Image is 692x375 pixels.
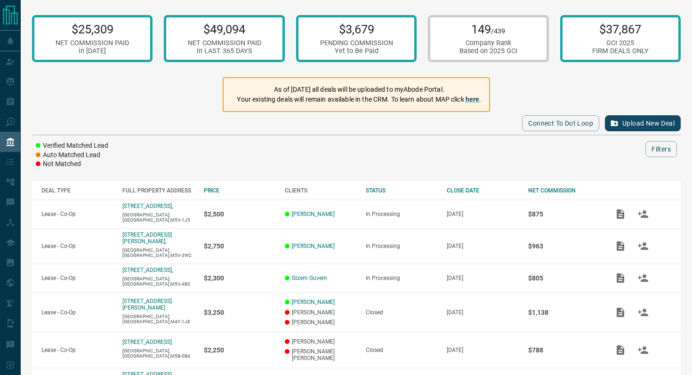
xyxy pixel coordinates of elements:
[292,243,335,249] a: [PERSON_NAME]
[122,314,194,324] p: [GEOGRAPHIC_DATA],[GEOGRAPHIC_DATA],M4Y-1J8
[41,347,113,353] p: Lease - Co-Op
[366,347,437,353] div: Closed
[447,347,518,353] p: [DATE]
[320,22,393,36] p: $3,679
[285,338,356,345] p: [PERSON_NAME]
[204,346,275,354] p: $2,250
[632,346,654,353] span: Match Clients
[122,339,172,345] a: [STREET_ADDRESS]
[204,187,275,194] div: PRICE
[632,210,654,217] span: Match Clients
[41,275,113,281] p: Lease - Co-Op
[632,309,654,315] span: Match Clients
[56,47,129,55] div: in [DATE]
[632,242,654,249] span: Match Clients
[204,242,275,250] p: $2,750
[366,211,437,217] div: In Processing
[188,47,261,55] div: in LAST 365 DAYS
[188,22,261,36] p: $49,094
[605,115,681,131] button: Upload New Deal
[285,348,356,361] p: [PERSON_NAME] [PERSON_NAME]
[609,274,632,281] span: Add / View Documents
[122,247,194,258] p: [GEOGRAPHIC_DATA],[GEOGRAPHIC_DATA],M5V-3W2
[41,211,113,217] p: Lease - Co-Op
[285,309,356,316] p: [PERSON_NAME]
[528,187,600,194] div: NET COMMISSION
[204,309,275,316] p: $3,250
[528,309,600,316] p: $1,138
[56,39,129,47] div: NET COMMISSION PAID
[609,346,632,353] span: Add / View Documents
[447,187,518,194] div: CLOSE DATE
[447,211,518,217] p: [DATE]
[122,212,194,223] p: [GEOGRAPHIC_DATA],[GEOGRAPHIC_DATA],M5V-1J5
[466,96,480,103] a: here
[522,115,599,131] button: Connect to Dot Loop
[36,141,108,151] li: Verified Matched Lead
[122,187,194,194] div: FULL PROPERTY ADDRESS
[285,187,356,194] div: CLIENTS
[292,211,335,217] a: [PERSON_NAME]
[632,274,654,281] span: Match Clients
[609,309,632,315] span: Add / View Documents
[592,22,649,36] p: $37,867
[528,346,600,354] p: $788
[366,309,437,316] div: Closed
[122,298,172,311] a: [STREET_ADDRESS][PERSON_NAME]
[459,22,517,36] p: 149
[122,203,173,209] a: [STREET_ADDRESS],
[366,243,437,249] div: In Processing
[56,22,129,36] p: $25,309
[366,275,437,281] div: In Processing
[592,39,649,47] div: GCI 2025
[41,187,113,194] div: DEAL TYPE
[609,210,632,217] span: Add / View Documents
[204,274,275,282] p: $2,300
[204,210,275,218] p: $2,500
[447,243,518,249] p: [DATE]
[528,242,600,250] p: $963
[447,309,518,316] p: [DATE]
[285,319,356,326] p: [PERSON_NAME]
[491,27,505,35] span: /439
[447,275,518,281] p: [DATE]
[528,274,600,282] p: $805
[36,151,108,160] li: Auto Matched Lead
[36,160,108,169] li: Not Matched
[592,47,649,55] div: FIRM DEALS ONLY
[459,39,517,47] div: Company Rank
[188,39,261,47] div: NET COMMISSION PAID
[292,299,335,305] a: [PERSON_NAME]
[41,243,113,249] p: Lease - Co-Op
[237,85,481,95] p: As of [DATE] all deals will be uploaded to myAbode Portal.
[292,275,327,281] a: Gizem Guvem
[237,95,481,104] p: Your existing deals will remain available in the CRM. To learn about MAP click .
[366,187,437,194] div: STATUS
[41,309,113,316] p: Lease - Co-Op
[609,242,632,249] span: Add / View Documents
[122,276,194,287] p: [GEOGRAPHIC_DATA],[GEOGRAPHIC_DATA],M5V-4B3
[528,210,600,218] p: $875
[320,47,393,55] div: Yet to Be Paid
[645,141,677,157] button: Filters
[122,231,172,245] a: [STREET_ADDRESS][PERSON_NAME],
[459,47,517,55] div: Based on 2025 GCI
[320,39,393,47] div: PENDING COMMISSION
[122,267,173,273] a: [STREET_ADDRESS],
[122,348,194,359] p: [GEOGRAPHIC_DATA],[GEOGRAPHIC_DATA],M5B-0B4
